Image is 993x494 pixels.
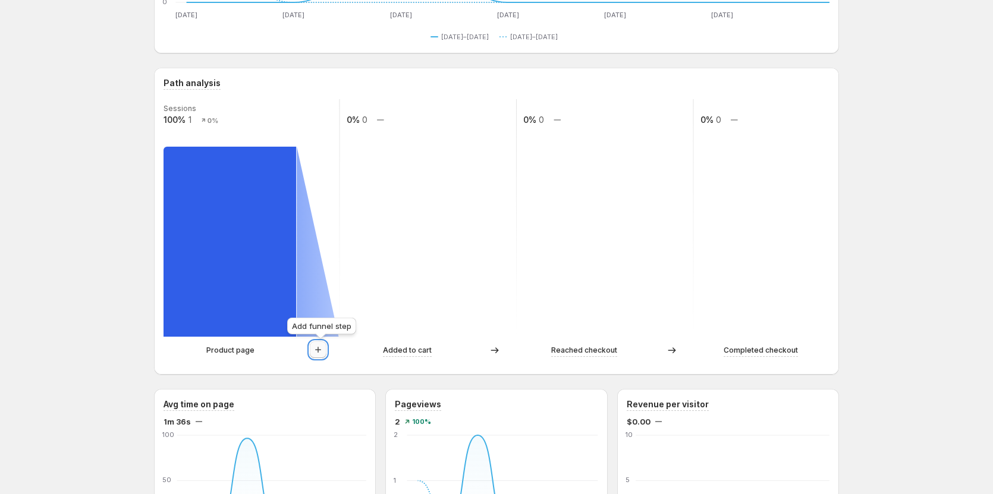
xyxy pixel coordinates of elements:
text: [DATE] [175,11,197,19]
button: [DATE]–[DATE] [430,30,494,44]
span: [DATE]–[DATE] [510,32,558,42]
button: [DATE]–[DATE] [499,30,563,44]
text: 1 [394,476,396,484]
text: 100 [162,430,174,439]
text: [DATE] [604,11,626,19]
span: [DATE]–[DATE] [441,32,489,42]
p: Product page [206,344,254,356]
text: 0% [523,115,536,125]
h3: Pageviews [395,398,441,410]
text: 5 [626,476,630,484]
text: [DATE] [711,11,733,19]
p: Added to cart [383,344,432,356]
text: 0% [700,115,714,125]
text: [DATE] [390,11,412,19]
span: 100% [412,418,431,425]
text: [DATE] [497,11,519,19]
text: Sessions [164,104,196,113]
text: 50 [162,476,171,484]
text: [DATE] [282,11,304,19]
text: 1 [188,115,191,125]
text: 0 [716,115,721,125]
text: 100% [164,115,186,125]
text: 0 [362,115,367,125]
p: Completed checkout [724,344,798,356]
text: 10 [626,430,633,439]
text: 0% [347,115,360,125]
text: 0 [539,115,544,125]
text: 2 [394,430,398,439]
span: 2 [395,416,400,427]
span: $0.00 [627,416,651,427]
p: Reached checkout [551,344,617,356]
h3: Revenue per visitor [627,398,709,410]
h3: Path analysis [164,77,221,89]
h3: Avg time on page [164,398,234,410]
span: 1m 36s [164,416,191,427]
text: 0% [208,116,218,125]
